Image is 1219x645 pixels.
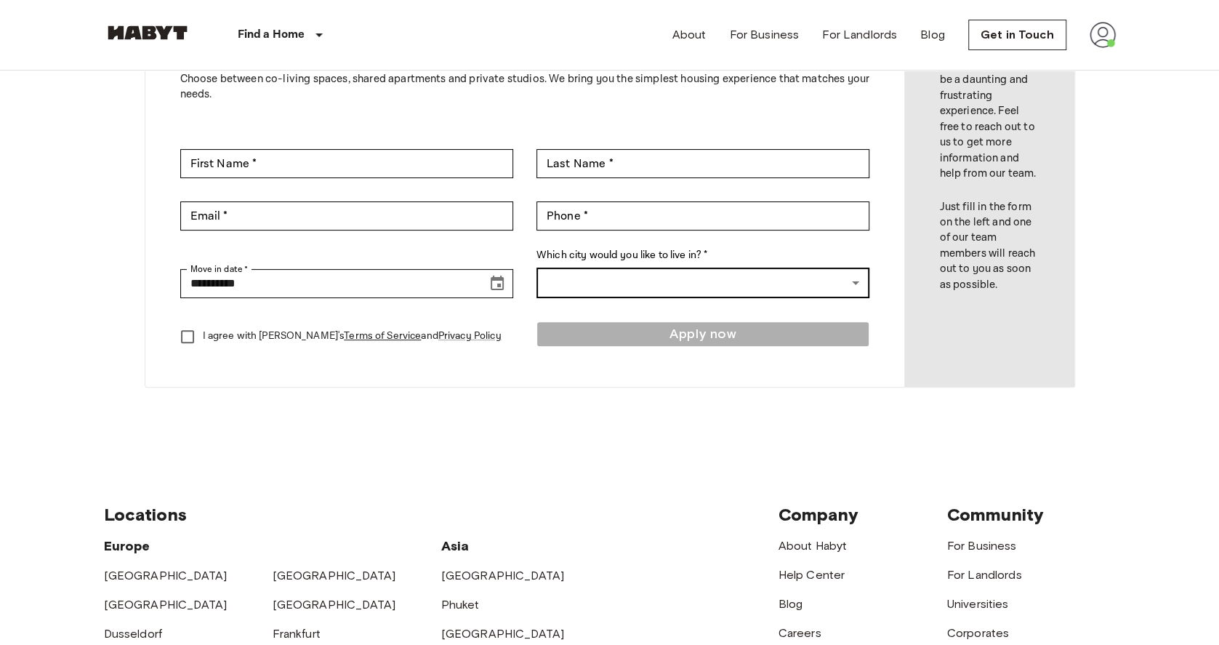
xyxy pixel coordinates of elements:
[822,26,897,44] a: For Landlords
[104,627,163,641] a: Dusseldorf
[441,627,565,641] a: [GEOGRAPHIC_DATA]
[203,329,502,344] p: I agree with [PERSON_NAME]'s and
[536,248,869,263] label: Which city would you like to live in? *
[729,26,799,44] a: For Business
[947,626,1010,640] a: Corporates
[672,26,707,44] a: About
[273,627,321,641] a: Frankfurt
[441,538,470,554] span: Asia
[779,504,858,525] span: Company
[273,598,396,612] a: [GEOGRAPHIC_DATA]
[483,269,512,298] button: Choose date, selected date is Oct 16, 2025
[920,26,945,44] a: Blog
[779,539,848,553] a: About Habyt
[238,26,305,44] p: Find a Home
[968,20,1066,50] a: Get in Touch
[779,597,803,611] a: Blog
[104,598,228,612] a: [GEOGRAPHIC_DATA]
[441,569,565,582] a: [GEOGRAPHIC_DATA]
[1090,22,1116,48] img: avatar
[344,329,421,342] a: Terms of Service
[441,598,480,612] a: Phuket
[104,25,191,40] img: Habyt
[947,504,1044,525] span: Community
[939,57,1039,182] p: Finding a house can be a daunting and frustrating experience. Feel free to reach out to us to get...
[104,504,187,525] span: Locations
[190,263,249,276] label: Move in date
[180,71,870,103] p: Choose between co-living spaces, shared apartments and private studios. We bring you the simplest...
[947,539,1017,553] a: For Business
[104,538,150,554] span: Europe
[779,626,821,640] a: Careers
[104,569,228,582] a: [GEOGRAPHIC_DATA]
[438,329,502,342] a: Privacy Policy
[939,199,1039,293] p: Just fill in the form on the left and one of our team members will reach out to you as soon as po...
[947,568,1022,582] a: For Landlords
[947,597,1009,611] a: Universities
[273,569,396,582] a: [GEOGRAPHIC_DATA]
[779,568,845,582] a: Help Center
